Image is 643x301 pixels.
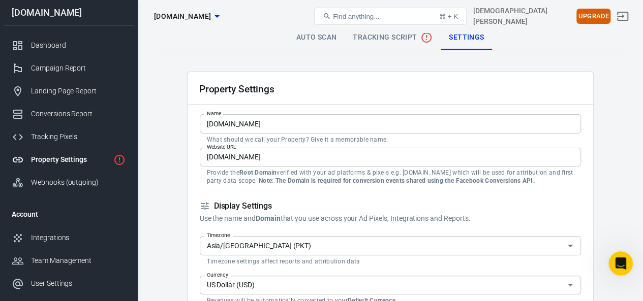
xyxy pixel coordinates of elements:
[207,136,574,144] p: What should we call your Property? Give it a memorable name.
[31,131,126,142] div: Tracking Pixels
[203,279,561,291] input: USD
[207,231,230,239] label: Timezone
[4,8,134,17] div: [DOMAIN_NAME]
[4,272,134,295] a: User Settings
[207,257,574,265] p: Timezone settings affect reports and attribution data
[31,232,126,243] div: Integrations
[200,201,581,212] h5: Display Settings
[239,169,277,176] strong: Root Domain
[4,249,134,272] a: Team Management
[31,109,126,119] div: Conversions Report
[420,31,433,44] svg: No data received
[576,9,610,24] button: Upgrade
[113,154,126,166] svg: Property is not installed yet
[154,10,211,23] span: blogsspace.online
[4,125,134,148] a: Tracking Pixels
[199,84,274,94] h2: Property Settings
[31,255,126,266] div: Team Management
[207,110,221,117] label: Name
[31,86,126,96] div: Landing Page Report
[4,34,134,57] a: Dashboard
[31,177,126,188] div: Webhooks (outgoing)
[563,278,577,292] button: Open
[314,8,467,25] button: Find anything...⌘ + K
[207,169,574,185] p: Provide the verified with your ad platforms & pixels e.g. [DOMAIN_NAME] which will be used for at...
[4,171,134,194] a: Webhooks (outgoing)
[473,6,572,27] div: Account id: G7gkrMRQ
[200,213,581,224] p: Use the name and that you use across your Ad Pixels, Integrations and Reports.
[207,143,236,151] label: Website URL
[563,239,577,253] button: Open
[31,154,109,165] div: Property Settings
[439,13,458,20] div: ⌘ + K
[4,57,134,80] a: Campaign Report
[4,103,134,125] a: Conversions Report
[150,7,223,26] button: [DOMAIN_NAME]
[441,25,492,50] a: Settings
[4,202,134,226] li: Account
[4,80,134,103] a: Landing Page Report
[200,148,581,166] input: example.com
[200,114,581,133] input: Your Website Name
[353,31,433,44] span: Tracking Script
[608,251,633,276] iframe: Intercom live chat
[203,239,561,252] input: UTC
[333,13,379,20] span: Find anything...
[610,4,635,28] a: Sign out
[31,40,126,51] div: Dashboard
[31,278,126,289] div: User Settings
[288,25,345,50] a: Auto Scan
[259,177,535,184] strong: Note: The Domain is required for conversion events shared using the Facebook Conversions API.
[4,226,134,249] a: Integrations
[4,148,134,171] a: Property Settings
[256,214,281,222] strong: Domain
[31,63,126,74] div: Campaign Report
[207,271,228,279] label: Currency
